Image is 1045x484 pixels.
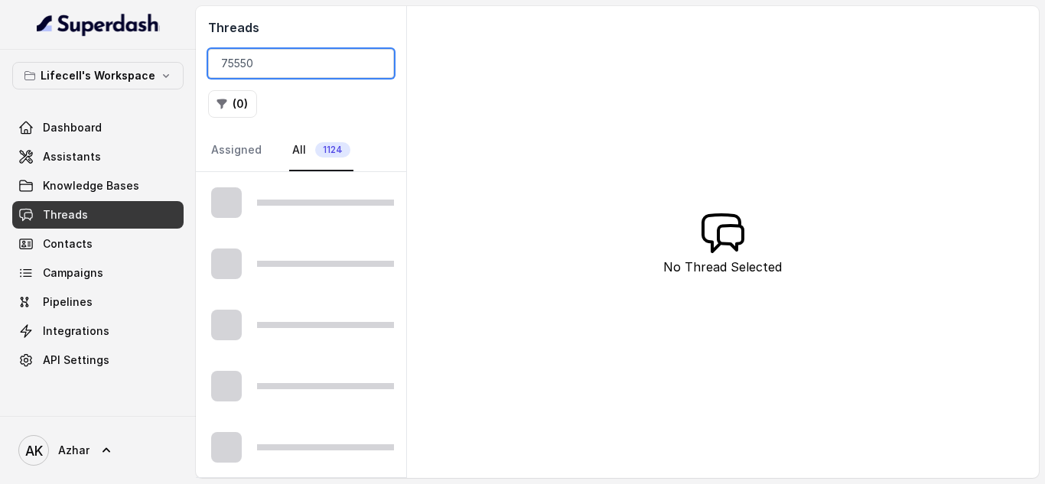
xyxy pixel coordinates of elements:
[37,12,160,37] img: light.svg
[12,114,184,141] a: Dashboard
[12,62,184,89] button: Lifecell's Workspace
[289,130,353,171] a: All1124
[12,201,184,229] a: Threads
[41,67,155,85] p: Lifecell's Workspace
[43,265,103,281] span: Campaigns
[43,207,88,223] span: Threads
[208,90,257,118] button: (0)
[315,142,350,158] span: 1124
[208,49,394,78] input: Search by Call ID or Phone Number
[12,259,184,287] a: Campaigns
[43,149,101,164] span: Assistants
[43,178,139,193] span: Knowledge Bases
[12,317,184,345] a: Integrations
[12,172,184,200] a: Knowledge Bases
[25,443,43,459] text: AK
[208,130,265,171] a: Assigned
[43,323,109,339] span: Integrations
[58,443,90,458] span: Azhar
[208,18,394,37] h2: Threads
[12,288,184,316] a: Pipelines
[12,230,184,258] a: Contacts
[43,294,93,310] span: Pipelines
[43,236,93,252] span: Contacts
[663,258,782,276] p: No Thread Selected
[12,346,184,374] a: API Settings
[43,352,109,368] span: API Settings
[12,143,184,171] a: Assistants
[43,120,102,135] span: Dashboard
[208,130,394,171] nav: Tabs
[12,429,184,472] a: Azhar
